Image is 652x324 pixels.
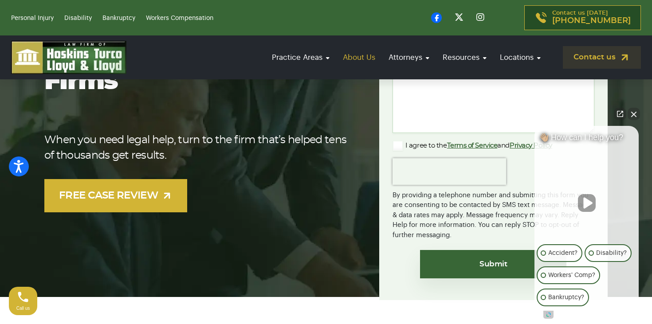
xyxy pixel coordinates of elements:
button: Unmute video [578,194,596,212]
a: Disability [64,15,92,21]
a: Resources [438,45,491,70]
a: Privacy Policy [510,142,552,149]
a: Bankruptcy [102,15,135,21]
button: Close Intaker Chat Widget [628,108,640,120]
img: logo [11,41,126,74]
p: Workers' Comp? [548,270,595,281]
a: Terms of Service [447,142,498,149]
p: Disability? [596,248,627,258]
a: Open direct chat [614,108,626,120]
a: Attorneys [384,45,434,70]
input: Submit [420,250,566,278]
label: I agree to the and [393,141,552,151]
img: arrow-up-right-light.svg [161,190,173,201]
a: Contact us [563,46,641,69]
a: Locations [495,45,545,70]
a: Workers Compensation [146,15,213,21]
iframe: reCAPTCHA [393,158,506,185]
p: Bankruptcy? [548,292,584,303]
div: 👋🏼 How can I help you? [534,133,639,147]
a: About Us [338,45,380,70]
a: Open intaker chat [543,311,554,319]
div: By providing a telephone number and submitting this form you are consenting to be contacted by SM... [393,185,594,241]
p: When you need legal help, turn to the firm that’s helped tens of thousands get results. [44,133,351,164]
span: [PHONE_NUMBER] [552,16,631,25]
span: Call us [16,306,30,311]
p: Accident? [548,248,577,258]
a: FREE CASE REVIEW [44,179,187,212]
a: Personal Injury [11,15,54,21]
a: Contact us [DATE][PHONE_NUMBER] [524,5,641,30]
p: Contact us [DATE] [552,10,631,25]
a: Practice Areas [267,45,334,70]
